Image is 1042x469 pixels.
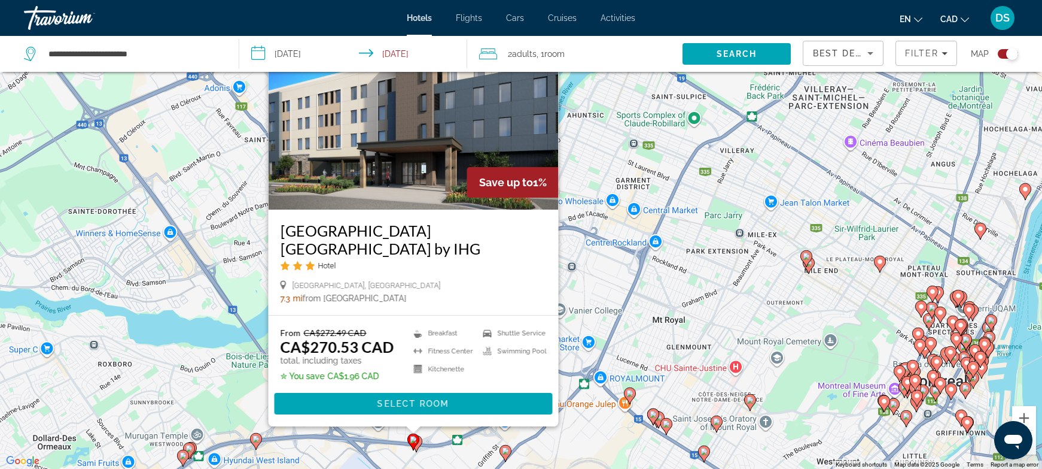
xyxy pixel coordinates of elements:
span: , 1 [537,46,565,62]
a: Cars [506,13,524,23]
span: Filter [905,49,939,58]
img: logo_orange.svg [19,19,29,29]
a: Terms (opens in new tab) [967,461,983,468]
img: Google [3,453,42,469]
button: Select Room [275,393,553,414]
button: User Menu [987,5,1018,31]
li: Fitness Center [408,345,477,357]
a: [GEOGRAPHIC_DATA] [GEOGRAPHIC_DATA] by IHG [281,222,547,258]
mat-select: Sort by [813,46,873,60]
span: 7.3 mi [281,293,303,303]
img: website_grey.svg [19,31,29,41]
span: DS [995,12,1010,24]
button: Zoom in [1012,406,1036,430]
span: 2 [508,46,537,62]
div: 3 star Hotel [281,261,547,271]
input: Search hotel destination [47,45,221,63]
span: en [900,14,911,24]
li: Breakfast [408,328,477,340]
span: Room [544,49,565,59]
div: Domain Overview [45,71,107,78]
del: CA$272.49 CAD [304,328,367,338]
button: Keyboard shortcuts [836,461,887,469]
a: Hotels [407,13,432,23]
span: Search [717,49,757,59]
a: Report a map error [991,461,1038,468]
p: CA$1.96 CAD [281,371,394,381]
span: Hotel [318,261,336,270]
li: Swimming Pool [477,345,547,357]
span: from [GEOGRAPHIC_DATA] [303,293,407,303]
a: Flights [456,13,482,23]
img: tab_domain_overview_orange.svg [32,69,42,79]
button: Travelers: 2 adults, 0 children [467,36,683,72]
button: Toggle map [989,49,1018,59]
span: Best Deals [813,49,875,58]
img: Staybridge Suites Montréal Airport St Laurent by IHG [269,18,559,210]
iframe: Button to launch messaging window [994,421,1032,459]
a: Select Room [275,398,553,407]
span: CAD [940,14,958,24]
button: Select check in and out date [239,36,467,72]
span: Select Room [377,399,449,409]
button: Change currency [940,10,969,28]
li: Kitchenette [408,363,477,375]
a: Cruises [548,13,577,23]
span: Map [971,46,989,62]
div: v 4.0.25 [33,19,59,29]
ins: CA$270.53 CAD [281,338,394,356]
div: Domain: [DOMAIN_NAME] [31,31,132,41]
span: Map data ©2025 Google [894,461,959,468]
img: tab_keywords_by_traffic_grey.svg [119,69,129,79]
a: Open this area in Google Maps (opens a new window) [3,453,42,469]
span: [GEOGRAPHIC_DATA], [GEOGRAPHIC_DATA] [293,280,441,289]
button: Change language [900,10,922,28]
li: Shuttle Service [477,328,547,340]
a: Activities [601,13,635,23]
div: 1% [467,167,559,198]
span: From [281,328,301,338]
span: Adults [512,49,537,59]
span: Save up to [479,176,533,189]
button: Filters [895,41,958,66]
p: total, including taxes [281,356,394,365]
div: Keywords by Traffic [132,71,202,78]
span: ✮ You save [281,371,325,381]
button: Search [683,43,790,65]
a: Travorium [24,2,144,34]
